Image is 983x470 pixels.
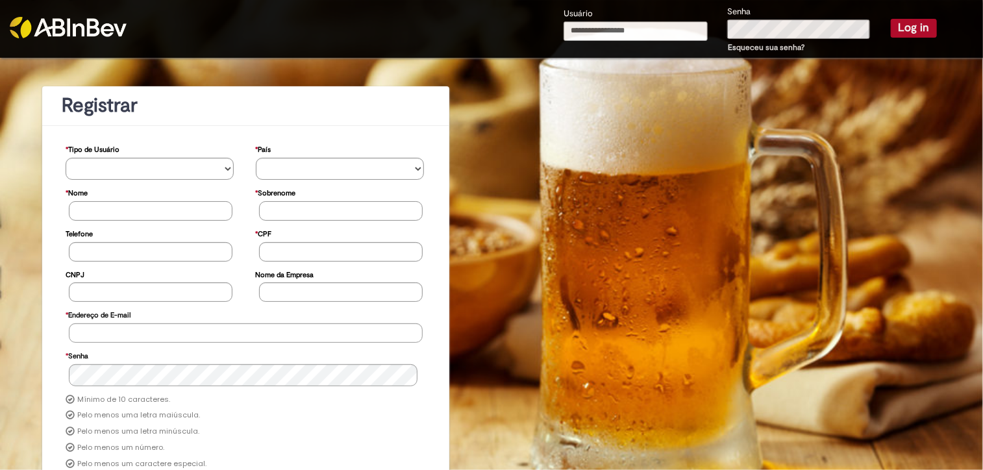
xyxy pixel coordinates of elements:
label: Endereço de E-mail [66,304,131,323]
label: Senha [727,6,751,18]
label: Tipo de Usuário [66,139,119,158]
label: Nome [66,182,88,201]
label: Pelo menos uma letra maiúscula. [77,410,200,421]
label: Senha [66,345,88,364]
label: País [256,139,271,158]
label: Usuário [564,8,593,20]
label: CPF [256,223,272,242]
a: Esqueceu sua senha? [728,42,804,53]
label: Nome da Empresa [256,264,314,283]
h1: Registrar [62,95,430,116]
label: Sobrenome [256,182,296,201]
label: Telefone [66,223,93,242]
img: ABInbev-white.png [10,17,127,38]
label: CNPJ [66,264,84,283]
label: Mínimo de 10 caracteres. [77,395,170,405]
label: Pelo menos um número. [77,443,164,453]
label: Pelo menos uma letra minúscula. [77,427,199,437]
button: Log in [891,19,937,37]
label: Pelo menos um caractere especial. [77,459,206,469]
